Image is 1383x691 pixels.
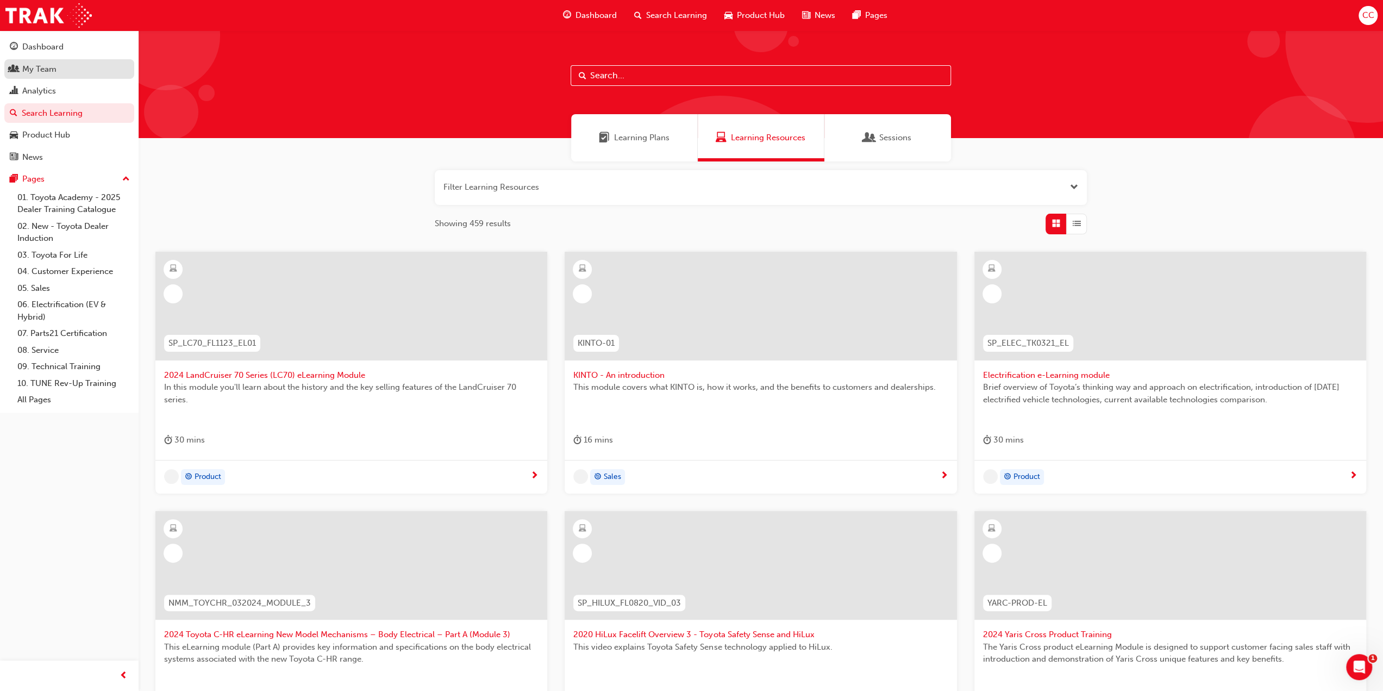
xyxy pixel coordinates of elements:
span: This module covers what KINTO is, how it works, and the benefits to customers and dealerships. [573,381,948,394]
span: Pages [865,9,887,22]
span: learningResourceType_ELEARNING-icon [579,262,586,276]
div: Analytics [22,85,56,97]
span: 2024 Yaris Cross Product Training [983,628,1357,641]
span: learningResourceType_ELEARNING-icon [170,262,177,276]
span: pages-icon [10,175,18,184]
a: News [4,147,134,167]
span: Learning Plans [599,132,610,144]
a: My Team [4,59,134,79]
span: duration-icon [983,433,991,447]
span: Sessions [864,132,875,144]
button: CC [1359,6,1378,25]
button: Pages [4,169,134,189]
a: guage-iconDashboard [554,4,625,27]
span: target-icon [594,470,602,484]
span: In this module you'll learn about the history and the key selling features of the LandCruiser 70 ... [164,381,539,406]
span: next-icon [530,471,539,481]
span: people-icon [10,65,18,74]
span: NMM_TOYCHR_032024_MODULE_3 [168,597,311,609]
a: Analytics [4,81,134,101]
span: KINTO-01 [578,337,615,350]
a: SP_ELEC_TK0321_ELElectrification e-Learning moduleBrief overview of Toyota’s thinking way and app... [974,252,1366,494]
span: search-icon [634,9,642,22]
a: 02. New - Toyota Dealer Induction [13,218,134,247]
span: news-icon [802,9,810,22]
span: Electrification e-Learning module [983,369,1357,382]
span: Grid [1052,217,1060,230]
a: 03. Toyota For Life [13,247,134,264]
span: Sales [604,471,621,483]
span: YARC-PROD-EL [987,597,1047,609]
a: 07. Parts21 Certification [13,325,134,342]
span: duration-icon [573,433,581,447]
span: learningResourceType_ELEARNING-icon [170,522,177,536]
span: The Yaris Cross product eLearning Module is designed to support customer facing sales staff with ... [983,641,1357,665]
span: SP_ELEC_TK0321_EL [987,337,1069,350]
span: car-icon [724,9,733,22]
div: Dashboard [22,41,64,53]
span: Brief overview of Toyota’s thinking way and approach on electrification, introduction of [DATE] e... [983,381,1357,406]
span: 2024 LandCruiser 70 Series (LC70) eLearning Module [164,369,539,382]
a: 04. Customer Experience [13,263,134,280]
span: next-icon [940,471,948,481]
span: target-icon [1004,470,1011,484]
span: News [815,9,835,22]
span: undefined-icon [573,469,588,484]
div: Product Hub [22,129,70,141]
a: 06. Electrification (EV & Hybrid) [13,296,134,325]
span: List [1073,217,1081,230]
span: learningResourceType_ELEARNING-icon [579,522,586,536]
a: 09. Technical Training [13,358,134,375]
span: car-icon [10,130,18,140]
div: 30 mins [983,433,1024,447]
span: undefined-icon [164,469,179,484]
span: next-icon [1349,471,1357,481]
span: Learning Resources [731,132,805,144]
span: Search [579,70,586,82]
span: SP_HILUX_FL0820_VID_03 [578,597,681,609]
a: KINTO-01KINTO - An introductionThis module covers what KINTO is, how it works, and the benefits t... [565,252,956,494]
div: My Team [22,63,57,76]
iframe: Intercom live chat [1346,654,1372,680]
span: 2020 HiLux Facelift Overview 3 - Toyota Safety Sense and HiLux [573,628,948,641]
span: Product [1013,471,1040,483]
span: KINTO - An introduction [573,369,948,382]
span: 1 [1368,654,1377,663]
a: car-iconProduct Hub [716,4,793,27]
span: Product [195,471,221,483]
button: DashboardMy TeamAnalyticsSearch LearningProduct HubNews [4,35,134,169]
span: search-icon [10,109,17,119]
span: Search Learning [646,9,707,22]
span: Showing 459 results [435,217,511,230]
img: Trak [5,3,92,28]
span: Dashboard [575,9,617,22]
span: undefined-icon [983,469,998,484]
span: Sessions [879,132,911,144]
a: 08. Service [13,342,134,359]
button: Open the filter [1070,181,1078,194]
a: All Pages [13,391,134,408]
span: guage-icon [563,9,571,22]
span: news-icon [10,153,18,163]
a: SessionsSessions [824,114,951,161]
span: chart-icon [10,86,18,96]
span: prev-icon [120,669,128,683]
span: learningResourceType_ELEARNING-icon [988,262,996,276]
span: CC [1362,9,1374,22]
span: Learning Plans [614,132,669,144]
span: This video explains Toyota Safety Sense technology applied to HiLux. [573,641,948,653]
span: Product Hub [737,9,785,22]
a: Search Learning [4,103,134,123]
a: Learning PlansLearning Plans [571,114,698,161]
a: Product Hub [4,125,134,145]
div: Pages [22,173,45,185]
a: pages-iconPages [844,4,896,27]
span: SP_LC70_FL1123_EL01 [168,337,256,350]
a: 10. TUNE Rev-Up Training [13,375,134,392]
a: search-iconSearch Learning [625,4,716,27]
a: SP_LC70_FL1123_EL012024 LandCruiser 70 Series (LC70) eLearning ModuleIn this module you'll learn ... [155,252,547,494]
span: Learning Resources [716,132,727,144]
